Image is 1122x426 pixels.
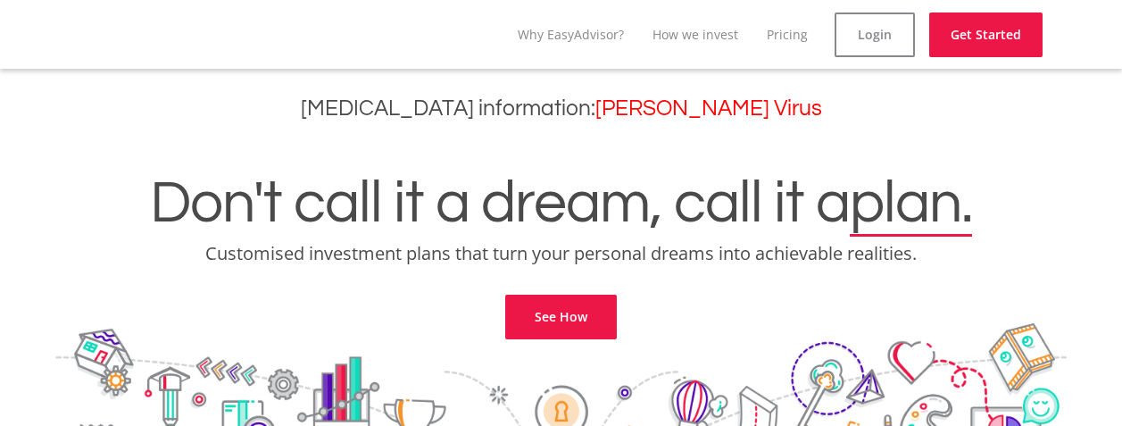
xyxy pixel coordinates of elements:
[767,26,808,43] a: Pricing
[850,173,972,234] span: plan.
[518,26,624,43] a: Why EasyAdvisor?
[595,97,822,120] a: [PERSON_NAME] Virus
[505,295,617,339] a: See How
[13,241,1109,266] p: Customised investment plans that turn your personal dreams into achievable realities.
[652,26,738,43] a: How we invest
[929,13,1043,57] a: Get Started
[13,96,1109,121] h3: [MEDICAL_DATA] information:
[13,173,1109,234] h1: Don't call it a dream, call it a
[835,13,915,57] a: Login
